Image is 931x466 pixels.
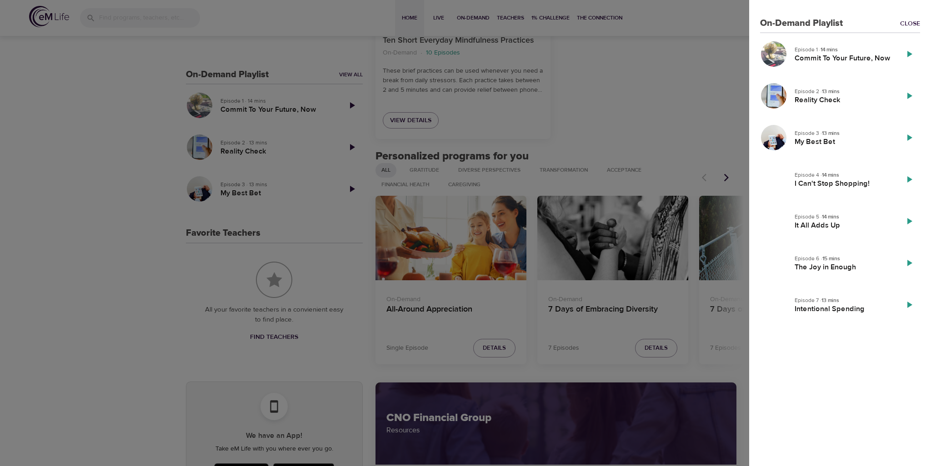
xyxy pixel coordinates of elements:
h5: It All Adds Up [795,221,891,230]
p: Episode 4 · [795,171,891,179]
h5: My Best Bet [795,137,891,147]
strong: 13 mins [821,297,839,304]
p: Episode 5 · [795,213,891,221]
p: Episode 1 · [795,45,891,54]
strong: 14 mins [822,171,839,178]
a: Close [900,19,920,28]
h5: The Joy in Enough [795,263,891,272]
p: Episode 6 · [795,254,891,263]
strong: 15 mins [822,255,840,262]
p: Episode 2 · [795,87,891,95]
h5: Intentional Spending [795,304,891,314]
h5: Reality Check [795,95,891,105]
strong: 13 mins [822,88,840,95]
h5: Commit To Your Future, Now [795,54,891,63]
p: Episode 3 · [795,129,891,137]
h5: I Can't Stop Shopping! [795,179,891,188]
strong: 14 mins [822,213,839,220]
strong: 13 mins [822,129,840,137]
h3: On-Demand Playlist [760,18,843,29]
p: Episode 7 · [795,296,891,304]
strong: 14 mins [821,46,838,53]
